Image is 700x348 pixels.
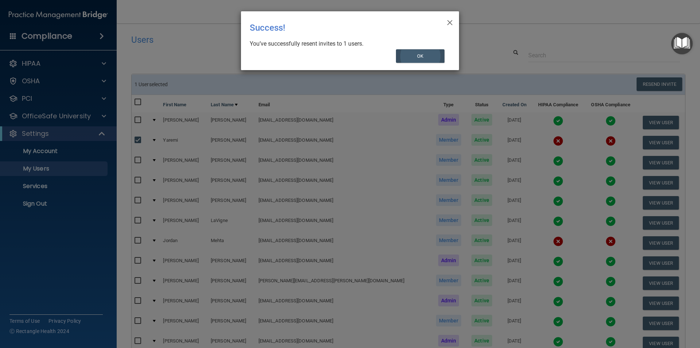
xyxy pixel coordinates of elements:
[447,14,453,29] span: ×
[574,296,691,325] iframe: Drift Widget Chat Controller
[250,17,420,38] div: Success!
[250,40,444,48] div: You’ve successfully resent invites to 1 users.
[396,49,445,63] button: OK
[671,33,693,54] button: Open Resource Center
